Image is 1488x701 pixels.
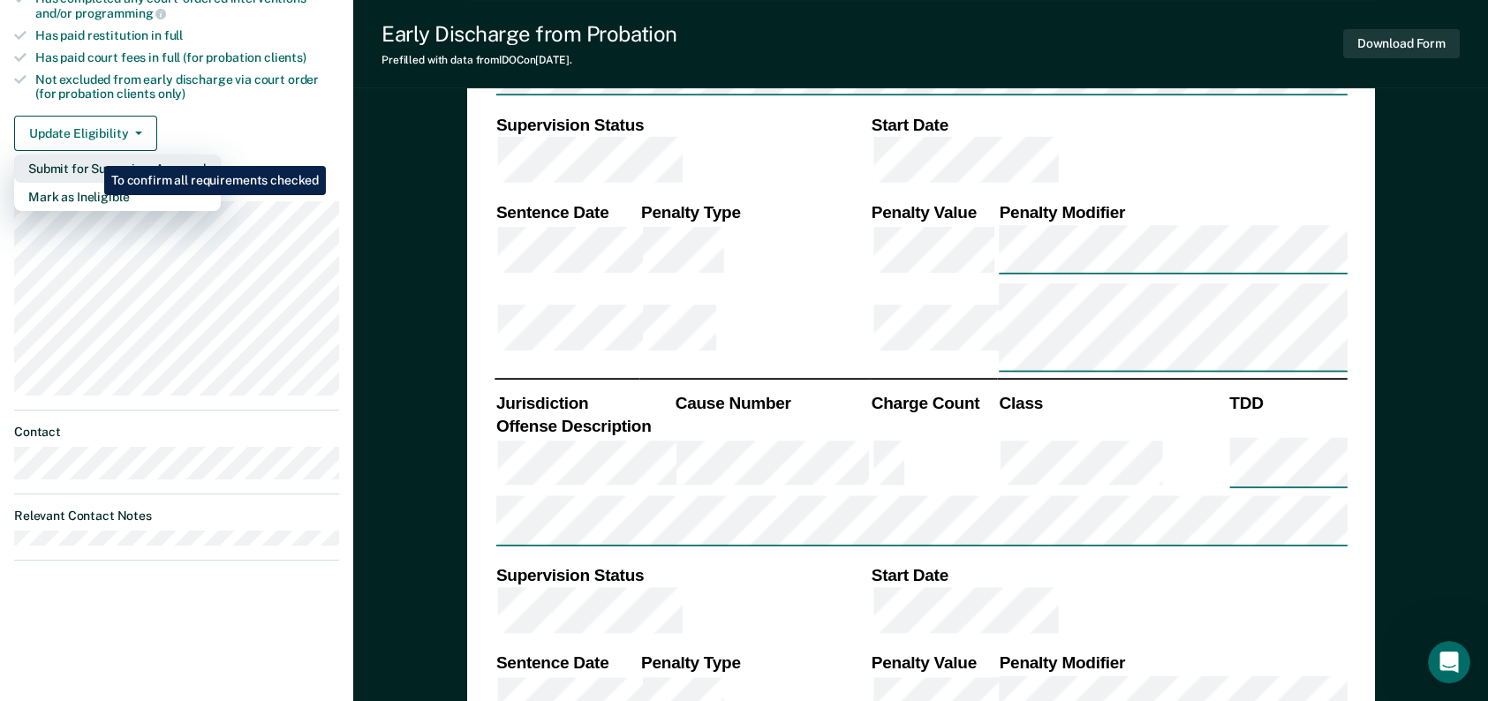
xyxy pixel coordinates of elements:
th: Offense Description [495,414,674,436]
span: clients) [264,50,306,64]
th: Supervision Status [495,564,870,586]
span: full [164,28,183,42]
th: Charge Count [870,393,998,415]
th: Start Date [870,564,1348,586]
th: Penalty Value [870,652,998,675]
th: Sentence Date [495,201,639,223]
th: Start Date [870,114,1348,136]
div: Early Discharge from Probation [381,21,677,47]
div: Has paid restitution in [35,28,339,43]
button: Update Eligibility [14,116,157,151]
button: Download Form [1343,29,1460,58]
th: Jurisdiction [495,393,674,415]
th: Penalty Type [639,652,870,675]
div: Prefilled with data from IDOC on [DATE] . [381,54,677,66]
button: Mark as Ineligible [14,183,221,211]
div: Not excluded from early discharge via court order (for probation clients [35,72,339,102]
th: Sentence Date [495,652,639,675]
th: Penalty Type [639,201,870,223]
th: Penalty Modifier [997,201,1347,223]
button: Submit for Supervisor Approval [14,155,221,183]
th: Supervision Status [495,114,870,136]
span: only) [158,87,185,101]
dt: Contact [14,425,339,440]
th: Cause Number [673,393,869,415]
th: TDD [1227,393,1347,415]
span: programming [75,6,166,20]
th: Penalty Value [870,201,998,223]
dt: Relevant Contact Notes [14,509,339,524]
iframe: Intercom live chat [1428,641,1470,683]
th: Penalty Modifier [997,652,1347,675]
th: Class [997,393,1227,415]
div: Has paid court fees in full (for probation [35,50,339,65]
